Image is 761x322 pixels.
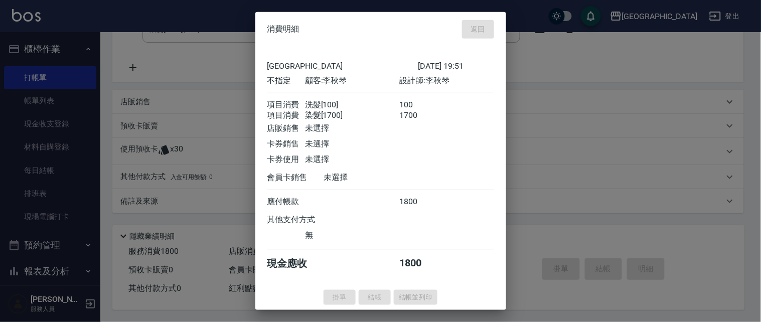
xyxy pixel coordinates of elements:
div: 卡券使用 [267,154,305,165]
div: 無 [305,230,399,240]
div: [GEOGRAPHIC_DATA] [267,61,418,70]
div: 顧客: 李秋琴 [305,75,399,86]
div: 未選擇 [305,138,399,149]
div: 染髮[1700] [305,110,399,120]
div: 應付帳款 [267,196,305,207]
div: 項目消費 [267,99,305,110]
div: 洗髮[100] [305,99,399,110]
div: 未選擇 [305,123,399,133]
div: 不指定 [267,75,305,86]
div: [DATE] 19:51 [418,61,494,70]
div: 1800 [399,256,437,270]
div: 卡券銷售 [267,138,305,149]
div: 1700 [399,110,437,120]
div: 會員卡銷售 [267,172,324,183]
div: 項目消費 [267,110,305,120]
span: 消費明細 [267,24,299,34]
div: 設計師: 李秋琴 [399,75,494,86]
div: 其他支付方式 [267,214,343,225]
div: 現金應收 [267,256,324,270]
div: 店販銷售 [267,123,305,133]
div: 未選擇 [305,154,399,165]
div: 100 [399,99,437,110]
div: 未選擇 [324,172,418,183]
div: 1800 [399,196,437,207]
